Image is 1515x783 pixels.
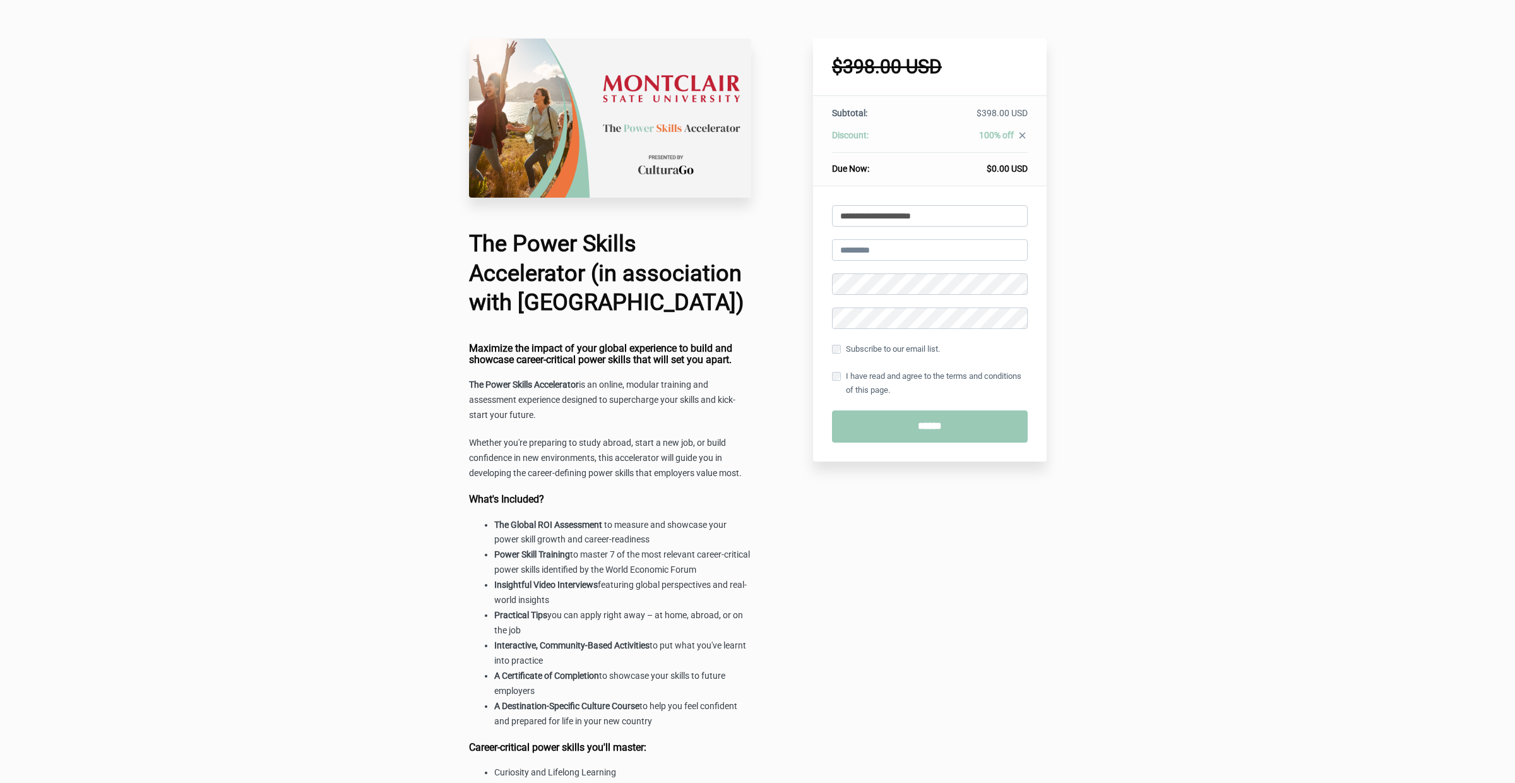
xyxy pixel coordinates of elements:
[914,107,1027,129] td: $398.00 USD
[469,742,752,753] h4: Career-critical power skills you'll master:
[494,638,752,669] li: to put what you've learnt into practice
[494,671,599,681] strong: A Certificate of Completion
[1014,130,1028,144] a: close
[832,372,841,381] input: I have read and agree to the terms and conditions of this page.
[469,494,752,505] h4: What's Included?
[494,608,752,638] li: you can apply right away – at home, abroad, or on the job
[832,345,841,354] input: Subscribe to our email list.
[494,580,598,590] strong: Insightful Video Interviews
[832,369,1028,397] label: I have read and agree to the terms and conditions of this page.
[494,518,752,548] li: to measure and showcase your power skill growth and career-readiness
[469,380,579,390] strong: The Power Skills Accelerator
[494,640,650,650] strong: Interactive, Community-Based Activities
[494,669,752,699] li: to showcase your skills to future employers
[832,57,1028,76] h1: $398.00 USD
[494,578,752,608] li: featuring global perspectives and real-world insights
[494,520,602,530] strong: The Global ROI Assessment
[494,610,547,620] strong: Practical Tips
[979,130,1014,140] span: 100% off
[494,547,752,578] li: to master 7 of the most relevant career-critical power skills identified by the World Economic Forum
[494,701,639,711] strong: A Destination-Specific Culture Course
[832,129,914,153] th: Discount:
[832,153,914,176] th: Due Now:
[469,229,752,318] h1: The Power Skills Accelerator (in association with [GEOGRAPHIC_DATA])
[987,164,1028,174] span: $0.00 USD
[469,436,752,481] p: Whether you're preparing to study abroad, start a new job, or build confidence in new environment...
[469,39,752,198] img: 22c75da-26a4-67b4-fa6d-d7146dedb322_Montclair.png
[494,549,570,559] strong: Power Skill Training
[494,699,752,729] li: to help you feel confident and prepared for life in your new country
[832,108,867,118] span: Subtotal:
[1017,130,1028,141] i: close
[469,378,752,423] p: is an online, modular training and assessment experience designed to supercharge your skills and ...
[469,343,752,365] h4: Maximize the impact of your global experience to build and showcase career-critical power skills ...
[832,342,940,356] label: Subscribe to our email list.
[494,765,752,780] li: Curiosity and Lifelong Learning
